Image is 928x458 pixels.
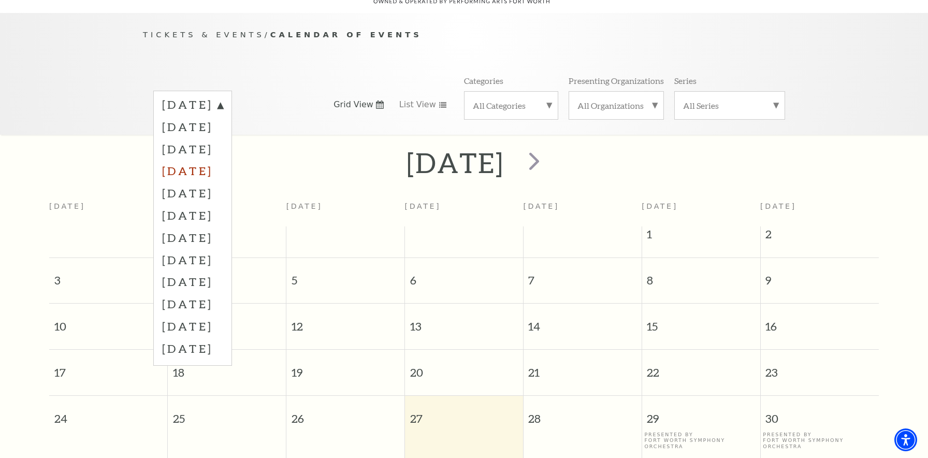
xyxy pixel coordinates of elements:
span: 10 [49,304,167,339]
label: All Organizations [577,100,655,111]
div: Accessibility Menu [894,428,917,451]
button: next [514,145,552,181]
span: 18 [168,350,286,385]
label: [DATE] [162,160,223,182]
span: [DATE] [642,202,678,210]
p: Categories [464,75,503,86]
span: 1 [642,226,760,247]
span: 2 [761,226,879,247]
th: [DATE] [405,196,524,226]
label: [DATE] [162,226,223,249]
label: [DATE] [162,204,223,226]
span: 7 [524,258,642,294]
span: 28 [524,396,642,432]
span: 22 [642,350,760,385]
p: Presenting Organizations [569,75,664,86]
span: 21 [524,350,642,385]
th: [DATE] [49,196,168,226]
span: 26 [286,396,404,432]
span: 30 [761,396,879,432]
h2: [DATE] [407,146,504,179]
p: Series [674,75,697,86]
label: [DATE] [162,138,223,160]
span: 17 [49,350,167,385]
p: Presented By Fort Worth Symphony Orchestra [644,432,757,449]
span: 27 [405,396,523,432]
span: 5 [286,258,404,294]
th: [DATE] [286,196,405,226]
span: 29 [642,396,760,432]
label: [DATE] [162,293,223,315]
span: 23 [761,350,879,385]
th: [DATE] [523,196,642,226]
span: 4 [168,258,286,294]
span: 13 [405,304,523,339]
span: 14 [524,304,642,339]
span: List View [399,99,436,110]
span: 8 [642,258,760,294]
label: All Categories [473,100,549,111]
span: Tickets & Events [143,30,265,39]
span: 25 [168,396,286,432]
span: 3 [49,258,167,294]
p: / [143,28,785,41]
span: Calendar of Events [270,30,422,39]
th: [DATE] [168,196,286,226]
span: 19 [286,350,404,385]
p: Presented By Fort Worth Symphony Orchestra [763,432,876,449]
label: [DATE] [162,249,223,271]
span: 15 [642,304,760,339]
label: [DATE] [162,270,223,293]
span: Grid View [334,99,373,110]
span: 9 [761,258,879,294]
label: All Series [683,100,776,111]
span: 24 [49,396,167,432]
span: 16 [761,304,879,339]
span: [DATE] [760,202,796,210]
span: 12 [286,304,404,339]
label: [DATE] [162,97,223,116]
label: [DATE] [162,116,223,138]
span: 6 [405,258,523,294]
label: [DATE] [162,182,223,204]
span: 20 [405,350,523,385]
label: [DATE] [162,337,223,360]
span: 11 [168,304,286,339]
label: [DATE] [162,315,223,337]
